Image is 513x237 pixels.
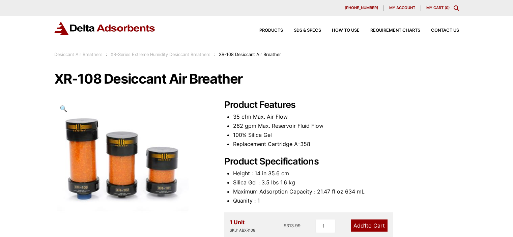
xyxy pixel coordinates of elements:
div: Toggle Modal Content [454,5,459,11]
bdi: 313.99 [284,223,301,228]
span: SDS & SPECS [294,28,321,33]
span: : [214,52,216,57]
a: Desiccant Air Breathers [54,52,103,57]
a: [PHONE_NUMBER] [339,5,384,11]
span: 1 [364,222,366,229]
li: Quanity : 1 [233,196,459,205]
span: How to Use [332,28,360,33]
li: Silica Gel : 3.5 lbs 1.6 kg [233,178,459,187]
h2: Product Features [224,99,459,111]
a: How to Use [321,28,360,33]
a: Requirement Charts [360,28,420,33]
li: Maximum Adsorption Capacity : 21.47 fl oz 634 mL [233,187,459,196]
h1: XR-108 Desiccant Air Breather [54,72,459,86]
img: Delta Adsorbents [54,22,155,35]
li: Replacement Cartridge A-358 [233,140,459,149]
li: 100% Silica Gel [233,130,459,140]
h2: Product Specifications [224,156,459,167]
a: My account [384,5,421,11]
div: SKU: ABXR108 [230,227,255,234]
span: [PHONE_NUMBER] [345,6,378,10]
li: Height : 14 in 35.6 cm [233,169,459,178]
a: SDS & SPECS [283,28,321,33]
img: XR-108 Desiccant Air Breather [54,99,194,215]
div: 1 Unit [230,218,255,233]
span: XR-108 Desiccant Air Breather [219,52,281,57]
span: 🔍 [60,105,67,112]
a: Add1to Cart [351,219,388,232]
li: 35 cfm Max. Air Flow [233,112,459,121]
a: My Cart (0) [426,5,450,10]
span: Contact Us [431,28,459,33]
li: 262 gpm Max. Reservoir Fluid Flow [233,121,459,130]
a: Products [249,28,283,33]
span: Products [259,28,283,33]
span: 0 [446,5,448,10]
a: XR-Series Extreme Humidity Desiccant Breathers [111,52,210,57]
span: My account [389,6,415,10]
a: View full-screen image gallery [54,99,73,118]
span: : [106,52,107,57]
span: $ [284,223,286,228]
span: Requirement Charts [370,28,420,33]
a: Contact Us [420,28,459,33]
